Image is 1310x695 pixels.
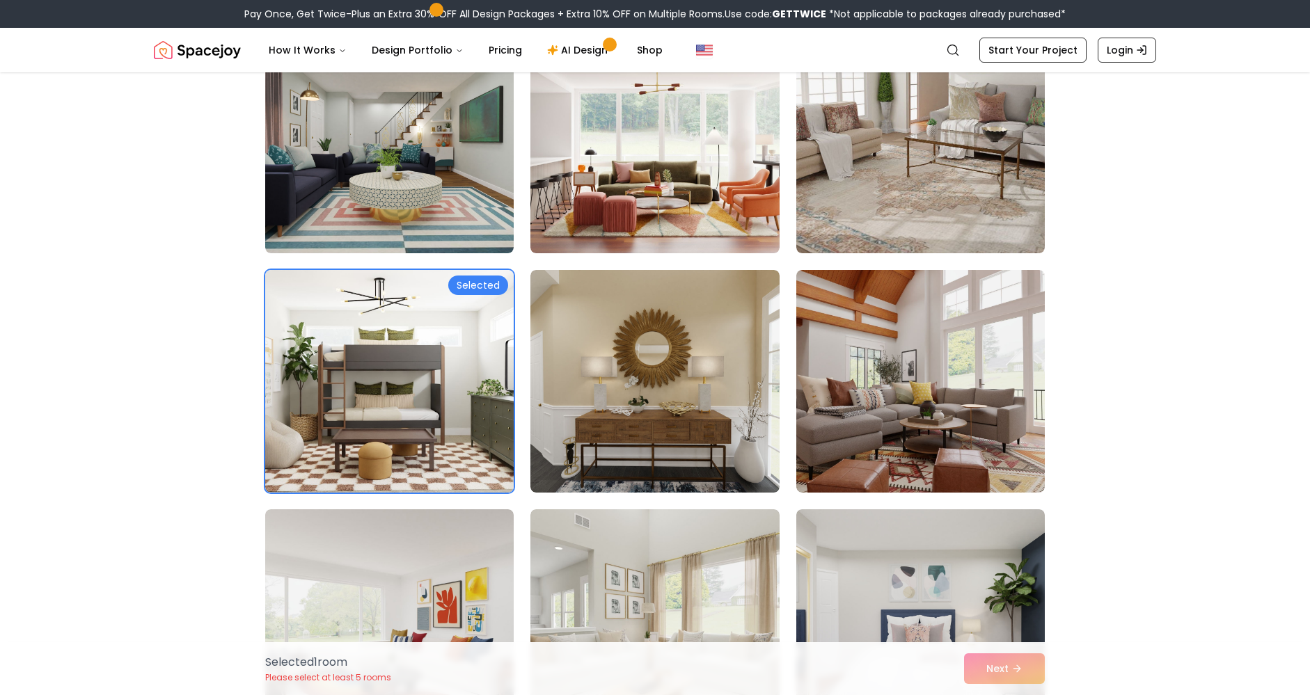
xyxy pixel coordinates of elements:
[530,31,779,253] img: Room room-41
[265,672,391,683] p: Please select at least 5 rooms
[265,270,514,493] img: Room room-43
[772,7,826,21] b: GETTWICE
[258,36,674,64] nav: Main
[448,275,508,295] div: Selected
[725,7,826,21] span: Use code:
[244,7,1066,21] div: Pay Once, Get Twice-Plus an Extra 30% OFF All Design Packages + Extra 10% OFF on Multiple Rooms.
[258,36,358,64] button: How It Works
[696,42,713,58] img: United States
[154,36,241,64] img: Spacejoy Logo
[361,36,475,64] button: Design Portfolio
[530,270,779,493] img: Room room-44
[478,36,533,64] a: Pricing
[536,36,623,64] a: AI Design
[796,31,1045,253] img: Room room-42
[979,38,1087,63] a: Start Your Project
[826,7,1066,21] span: *Not applicable to packages already purchased*
[265,31,514,253] img: Room room-40
[626,36,674,64] a: Shop
[154,36,241,64] a: Spacejoy
[1098,38,1156,63] a: Login
[154,28,1156,72] nav: Global
[265,654,391,671] p: Selected 1 room
[796,270,1045,493] img: Room room-45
